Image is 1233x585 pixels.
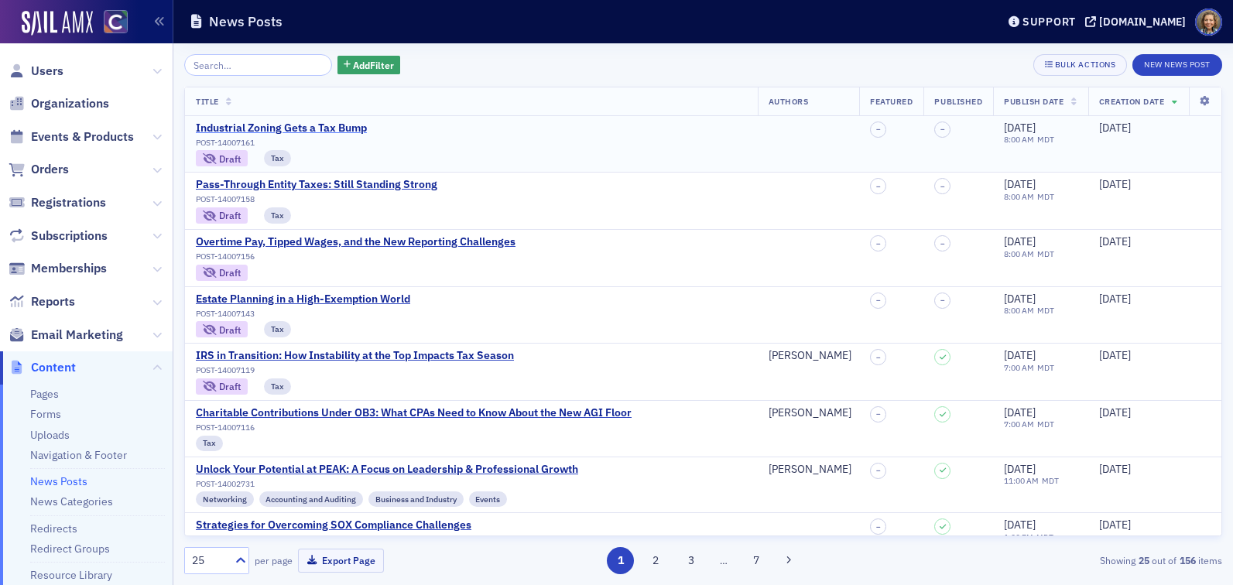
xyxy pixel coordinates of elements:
time: 7:00 AM [1004,419,1034,429]
div: Networking [196,491,254,507]
span: – [876,522,881,532]
button: 2 [642,547,670,574]
a: Pass-Through Entity Taxes: Still Standing Strong [196,178,437,192]
time: 1:00 PM [1004,532,1033,542]
a: Forms [30,407,61,421]
a: Subscriptions [9,227,108,245]
span: [DATE] [1099,518,1131,532]
span: MDT [1034,191,1054,202]
div: Events [469,491,508,507]
a: Email Marketing [9,327,123,344]
a: New News Post [1132,56,1222,70]
span: – [876,239,881,248]
span: Registrations [31,194,106,211]
span: [DATE] [1099,234,1131,248]
a: Strategies for Overcoming SOX Compliance Challenges [196,518,471,532]
span: [DATE] [1004,177,1036,191]
time: 8:00 AM [1004,305,1034,316]
div: 25 [192,552,226,569]
span: [DATE] [1099,292,1131,306]
a: SailAMX [22,11,93,36]
span: MDT [1034,248,1054,259]
a: Resource Library [30,568,112,582]
div: Showing out of items [887,553,1222,567]
span: Featured [870,96,913,107]
div: Accounting and Auditing [259,491,364,507]
span: – [940,125,945,134]
time: 11:00 AM [1004,475,1039,486]
div: POST-14002731 [196,479,578,489]
span: Subscriptions [31,227,108,245]
div: POST-14007156 [196,251,515,262]
span: [DATE] [1099,405,1131,419]
span: – [876,466,881,475]
span: – [876,182,881,191]
span: – [940,239,945,248]
button: 3 [677,547,704,574]
a: Uploads [30,428,70,442]
span: MDT [1034,419,1054,429]
span: – [876,353,881,362]
span: [DATE] [1004,518,1036,532]
span: Published [934,96,982,107]
div: Draft [219,382,241,391]
div: Tax [264,321,291,337]
button: 7 [742,547,769,574]
div: Bulk Actions [1055,60,1115,69]
a: Unlock Your Potential at PEAK: A Focus on Leadership & Professional Growth [196,463,578,477]
div: POST-14007161 [196,138,367,148]
a: [PERSON_NAME] [769,463,851,477]
div: POST-14007116 [196,422,632,433]
div: Tax [264,207,291,224]
div: Tax [196,436,223,451]
div: Draft [196,150,248,166]
span: [DATE] [1004,121,1036,135]
button: Bulk Actions [1033,54,1127,76]
a: News Posts [30,474,87,488]
h1: News Posts [209,12,283,31]
span: [DATE] [1099,348,1131,362]
input: Search… [184,54,332,76]
a: Content [9,359,76,376]
div: Draft [196,207,248,224]
a: [PERSON_NAME] [769,349,851,363]
span: MDT [1034,134,1054,145]
button: 1 [607,547,634,574]
a: Users [9,63,63,80]
a: Redirects [30,522,77,535]
a: Organizations [9,95,109,112]
button: [DOMAIN_NAME] [1085,16,1191,27]
div: Charitable Contributions Under OB3: What CPAs Need to Know About the New AGI Floor [196,406,632,420]
span: [DATE] [1004,292,1036,306]
a: Events & Products [9,128,134,145]
a: Memberships [9,260,107,277]
span: Email Marketing [31,327,123,344]
span: Publish Date [1004,96,1063,107]
span: MDT [1034,362,1054,373]
div: Draft [196,265,248,281]
span: – [940,182,945,191]
span: Title [196,96,219,107]
div: Draft [219,326,241,334]
div: Support [1022,15,1076,29]
span: … [713,553,735,567]
a: IRS in Transition: How Instability at the Top Impacts Tax Season [196,349,514,363]
span: MDT [1039,475,1059,486]
a: View Homepage [93,10,128,36]
a: Overtime Pay, Tipped Wages, and the New Reporting Challenges [196,235,515,249]
div: Industrial Zoning Gets a Tax Bump [196,121,367,135]
div: Business and Industry [368,491,464,507]
a: [PERSON_NAME] [769,406,851,420]
div: Draft [196,378,248,395]
span: Users [31,63,63,80]
span: – [876,409,881,419]
span: [DATE] [1004,234,1036,248]
span: [DATE] [1004,462,1036,476]
time: 8:00 AM [1004,248,1034,259]
strong: 25 [1135,553,1152,567]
